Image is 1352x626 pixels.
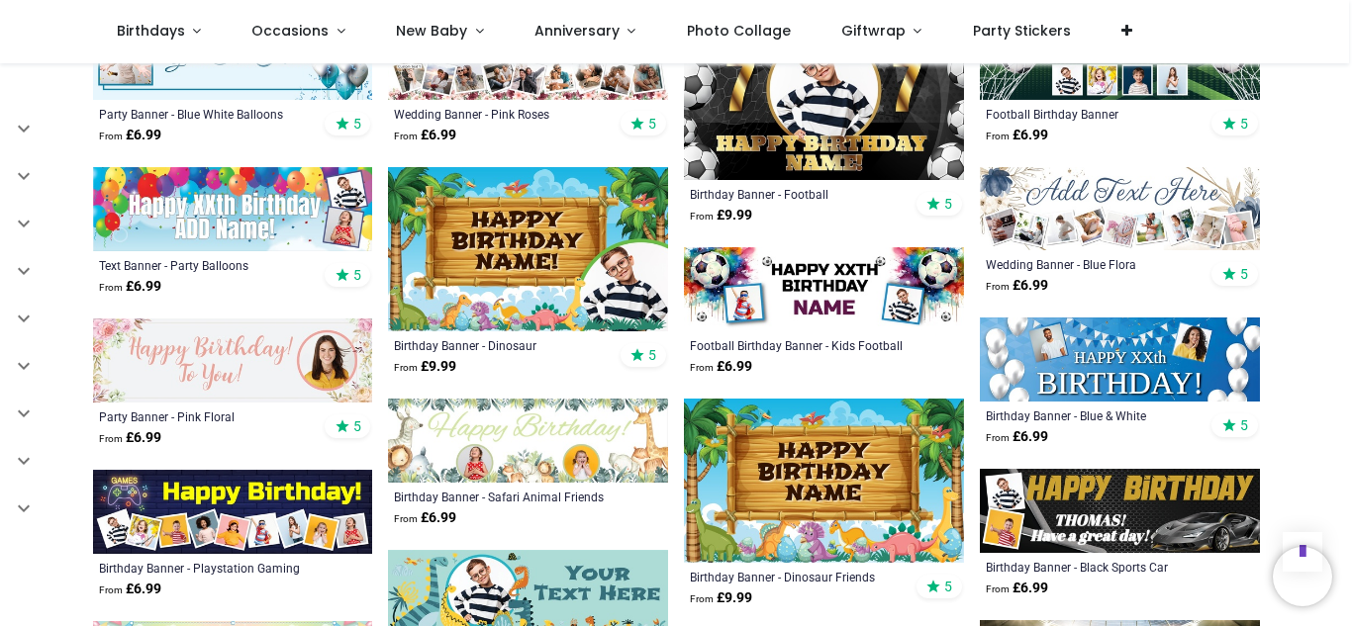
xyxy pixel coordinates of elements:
[99,428,161,448] strong: £ 6.99
[1240,115,1248,133] span: 5
[99,131,123,141] span: From
[93,318,373,402] img: Personalised Party Banner - Pink Floral - Custom Name, Text & 1 Photo Upload
[353,266,361,284] span: 5
[394,131,418,141] span: From
[986,559,1201,575] a: Birthday Banner - Black Sports Car
[394,508,456,528] strong: £ 6.99
[648,346,656,364] span: 5
[99,580,161,599] strong: £ 6.99
[980,167,1260,250] img: Personalised Wedding Banner - Blue Flora - Custom Text & 9 Photo Upload
[986,583,1010,594] span: From
[973,21,1071,41] span: Party Stickers
[534,21,620,41] span: Anniversary
[690,357,752,377] strong: £ 6.99
[394,357,456,377] strong: £ 9.99
[394,337,609,353] a: Birthday Banner - Dinosaur
[117,21,185,41] span: Birthdays
[986,106,1201,122] a: Football Birthday Banner
[1240,416,1248,434] span: 5
[394,513,418,524] span: From
[690,337,905,353] a: Football Birthday Banner - Kids Football Party
[986,407,1201,423] a: Birthday Banner - Blue & White
[394,489,609,504] a: Birthday Banner - Safari Animal Friends Childrens
[394,106,609,122] a: Wedding Banner - Pink Roses
[684,16,964,180] img: Personalised Birthday Backdrop Banner - Football - Add Text & 1 Photo
[980,469,1260,553] img: Personalised Happy Birthday Banner - Black Sports Car - Custom Name & 2 Photo Upload
[648,115,656,133] span: 5
[1273,547,1332,606] iframe: Brevo live chat
[986,256,1201,272] a: Wedding Banner - Blue Flora
[353,417,361,435] span: 5
[986,276,1048,296] strong: £ 6.99
[388,167,668,331] img: Personalised Birthday Backdrop Banner - Dinosaur - Add Text & 1 Photo
[99,106,314,122] a: Party Banner - Blue White Balloons
[99,277,161,297] strong: £ 6.99
[394,126,456,145] strong: £ 6.99
[986,126,1048,145] strong: £ 6.99
[394,362,418,373] span: From
[99,126,161,145] strong: £ 6.99
[986,432,1010,443] span: From
[684,247,964,331] img: Personalised Football Birthday Banner - Kids Football Party - Custom Text & 2 Photos
[99,282,123,293] span: From
[99,584,123,595] span: From
[388,399,668,483] img: Personalised Happy Birthday Banner - Safari Animal Friends Childrens - 2 Photo Upload
[93,470,373,554] img: Personalised Happy Birthday Banner - Playstation Gaming Teenager - Custom Text & 9 Photo Upload
[986,281,1010,292] span: From
[690,588,752,608] strong: £ 9.99
[690,569,905,584] a: Birthday Banner - Dinosaur Friends
[986,131,1010,141] span: From
[690,593,714,604] span: From
[99,257,314,273] a: Text Banner - Party Balloons
[93,167,373,251] img: Personalised Text Banner - Party Balloons - Custom Text & 2 Photo Upload
[690,211,714,222] span: From
[944,578,952,595] span: 5
[690,362,714,373] span: From
[687,21,791,41] span: Photo Collage
[986,427,1048,447] strong: £ 6.99
[841,21,906,41] span: Giftwrap
[99,560,314,576] a: Birthday Banner - Playstation Gaming Teenager
[690,186,905,202] a: Birthday Banner - Football
[99,408,314,424] a: Party Banner - Pink Floral
[251,21,329,41] span: Occasions
[690,206,752,225] strong: £ 9.99
[396,21,467,41] span: New Baby
[353,115,361,133] span: 5
[986,579,1048,598] strong: £ 6.99
[944,195,952,213] span: 5
[684,399,964,563] img: Personalised Birthday Backdrop Banner - Dinosaur Friends - Add Text
[1240,265,1248,283] span: 5
[99,433,123,444] span: From
[980,317,1260,402] img: Personalised Happy Birthday Banner - Blue & White - Custom Age & 2 Photo Upload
